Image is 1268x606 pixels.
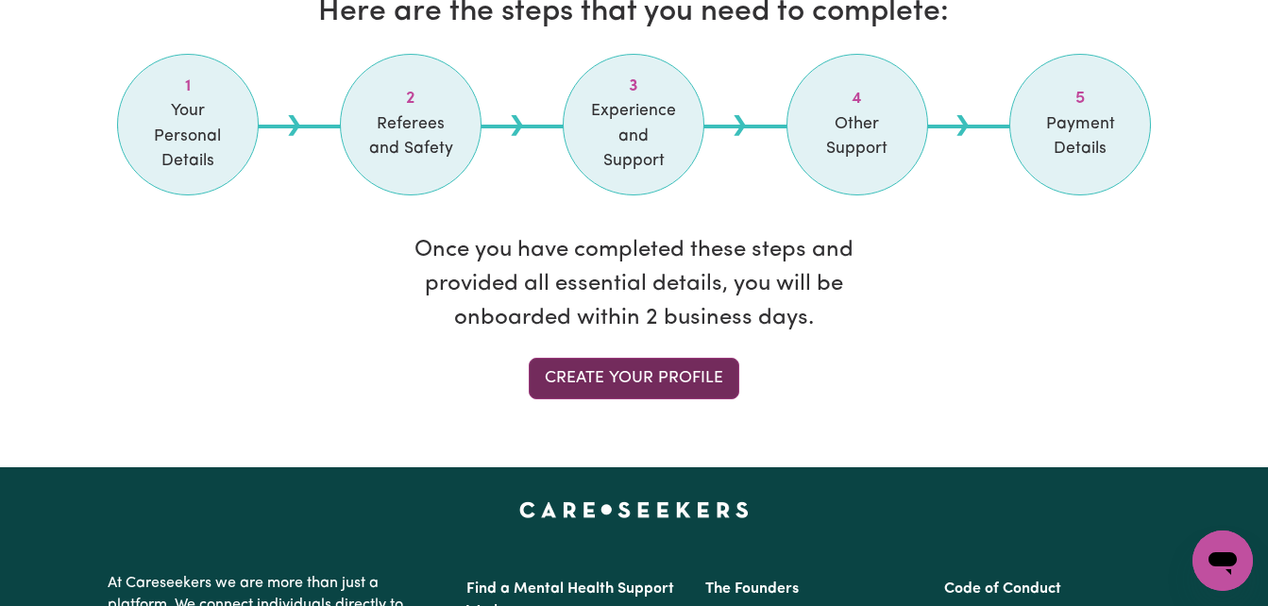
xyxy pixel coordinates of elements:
iframe: Button to launch messaging window [1192,530,1253,591]
span: Payment Details [1033,112,1127,162]
span: Step 1 [141,75,235,99]
span: Referees and Safety [363,112,458,162]
span: Step 4 [810,87,905,111]
span: Step 2 [363,87,458,111]
span: Step 3 [586,75,681,99]
a: Code of Conduct [944,581,1061,597]
p: Once you have completed these steps and provided all essential details, you will be onboarded wit... [381,233,888,335]
a: Careseekers home page [519,501,749,516]
span: Other Support [810,112,905,162]
a: Create your profile [529,358,739,399]
span: Your Personal Details [141,99,235,174]
a: The Founders [705,581,799,597]
span: Experience and Support [586,99,681,174]
span: Step 5 [1033,87,1127,111]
